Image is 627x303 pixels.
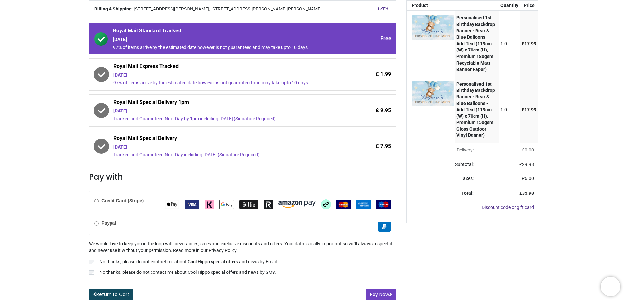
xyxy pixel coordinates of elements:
[239,201,258,207] span: Billie
[412,15,454,39] img: ApOoWQAAAAZJREFUAwCp+9794yfH4AAAAABJRU5ErkJggg==
[500,41,518,47] div: 1.0
[499,1,520,10] th: Quantity
[456,15,495,72] strong: Personalised 1st Birthday Backdrop Banner - Bear & Blue Balloons - Add Text (119cm (W) x 70cm (H)...
[113,116,335,122] div: Tracked and Guaranteed Next Day by 1pm including [DATE] (Signature Required)
[99,269,276,276] p: No thanks, please do not contact me about Cool Hippo special offers and news by SMS.
[94,6,133,11] b: Billing & Shipping:
[366,289,396,300] button: Pay Now
[101,220,116,226] b: Paypal
[89,241,396,277] div: We would love to keep you in the loop with new ranges, sales and exclusive discounts and offers. ...
[99,259,278,265] p: No thanks, please do not contact me about Cool Hippo special offers and news by Email.
[321,201,331,207] span: Afterpay Clearpay
[185,200,199,209] img: VISA
[522,107,536,112] span: £
[412,81,454,106] img: ApOoWQAAAAZJREFUAwCp+9794yfH4AAAAABJRU5ErkJggg==
[356,200,371,209] img: American Express
[89,289,133,300] a: Return to Cart
[378,222,391,232] img: Paypal
[407,157,477,172] td: Subtotal:
[525,176,534,181] span: 6.00
[482,205,534,210] a: Discount code or gift card
[522,41,536,46] span: £
[113,44,335,51] div: 97% of items arrive by the estimated date however is not guaranteed and may take upto 10 days
[522,147,534,152] span: £
[525,147,534,152] span: 0.00
[321,199,331,209] img: Afterpay Clearpay
[219,201,234,207] span: Google Pay
[524,107,536,112] span: 17.99
[89,172,396,183] h3: Pay with
[165,200,179,209] img: Apple Pay
[89,270,94,275] input: No thanks, please do not contact me about Cool Hippo special offers and news by SMS.
[185,201,199,207] span: VISA
[376,200,391,209] img: Maestro
[407,172,477,186] td: Taxes:
[278,201,316,208] img: Amazon Pay
[89,260,94,264] input: No thanks, please do not contact me about Cool Hippo special offers and news by Email.
[219,200,234,209] img: Google Pay
[113,36,335,43] div: [DATE]
[500,107,518,113] div: 1.0
[522,191,534,196] span: 35.98
[522,176,534,181] span: £
[336,201,351,207] span: MasterCard
[519,191,534,196] strong: £
[378,6,391,12] a: Edit
[264,200,273,209] img: Revolut Pay
[356,201,371,207] span: American Express
[113,72,335,79] div: [DATE]
[380,35,391,42] span: Free
[461,191,474,196] strong: Total:
[524,41,536,46] span: 17.99
[113,80,335,86] div: 97% of items arrive by the estimated date however is not guaranteed and may take upto 10 days
[264,201,273,207] span: Revolut Pay
[205,201,214,207] span: Klarna
[378,224,391,229] span: Paypal
[113,144,335,151] div: [DATE]
[522,162,534,167] span: 29.98
[113,63,335,72] span: Royal Mail Express Tracked
[601,277,620,296] iframe: Brevo live chat
[113,135,335,144] span: Royal Mail Special Delivery
[101,198,144,203] b: Credit Card (Stripe)
[456,81,495,138] strong: Personalised 1st Birthday Backdrop Banner - Bear & Blue Balloons - Add Text (119cm (W) x 70cm (H)...
[376,201,391,207] span: Maestro
[113,152,335,158] div: Tracked and Guaranteed Next Day including [DATE] (Signature Required)
[94,199,99,203] input: Credit Card (Stripe)
[520,1,538,10] th: Price
[113,108,335,114] div: [DATE]
[239,200,258,209] img: Billie
[376,107,391,114] span: £ 9.95
[113,99,335,108] span: Royal Mail Special Delivery 1pm
[519,162,534,167] span: £
[376,143,391,150] span: £ 7.95
[165,201,179,207] span: Apple Pay
[134,6,322,12] span: [STREET_ADDRESS][PERSON_NAME], [STREET_ADDRESS][PERSON_NAME][PERSON_NAME]
[278,201,316,207] span: Amazon Pay
[94,221,99,226] input: Paypal
[205,200,214,209] img: Klarna
[376,71,391,78] span: £ 1.99
[336,200,351,209] img: MasterCard
[113,27,335,36] span: Royal Mail Standard Tracked
[407,1,455,10] th: Product
[407,143,477,157] td: Delivery will be updated after choosing a new delivery method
